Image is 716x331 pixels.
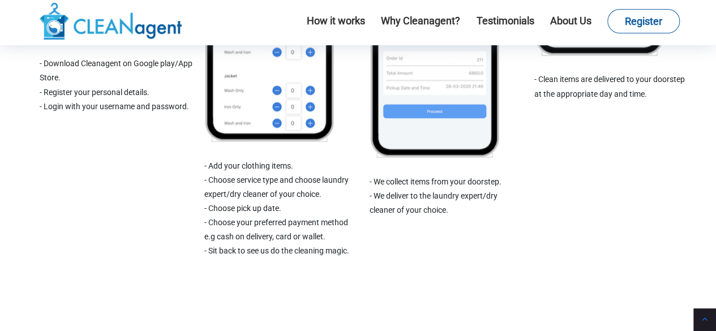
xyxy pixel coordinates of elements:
[381,15,460,27] a: Why Cleanagent?
[370,188,523,217] li: - We deliver to the laundry expert/dry cleaner of your choice.
[40,85,193,99] li: - Register your personal details.
[204,215,358,243] li: - Choose your preferred payment method e.g cash on delivery, card or wallet.
[204,243,358,257] li: - Sit back to see us do the cleaning magic.
[370,174,523,188] li: - We collect items from your doorstep.
[204,173,358,201] li: - Choose service type and choose laundry expert/dry cleaner of your choice.
[204,201,358,215] li: - Choose pick up date.
[204,158,358,173] li: - Add your clothing items.
[40,57,193,85] li: - Download Cleanagent on Google play/App Store.
[476,15,534,27] a: Testimonials
[40,99,193,113] li: - Login with your username and password.
[607,9,680,33] a: Register
[307,15,365,27] a: How it works
[534,72,688,101] li: - Clean items are delivered to your doorstep at the appropriate day and time.
[550,15,591,27] a: About Us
